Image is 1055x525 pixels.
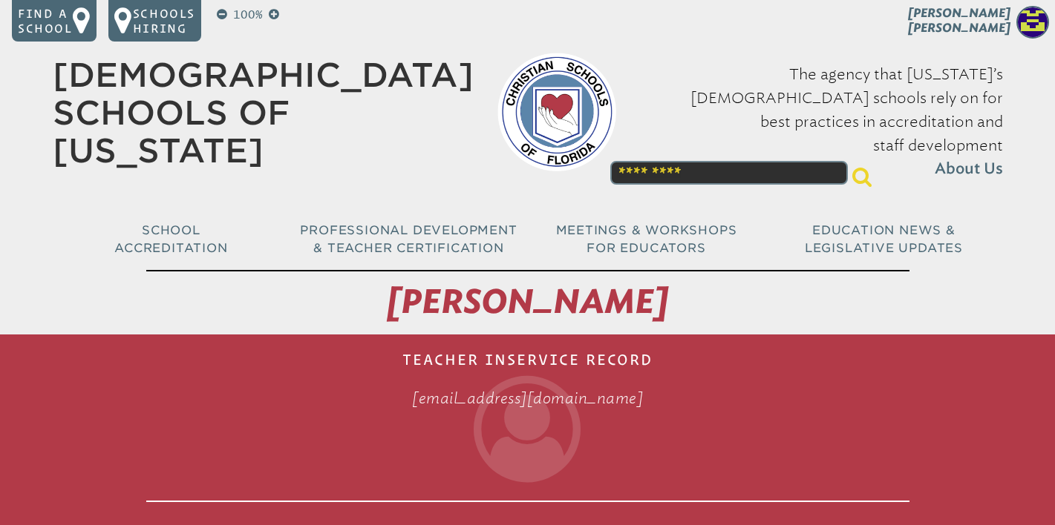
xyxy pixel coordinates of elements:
[230,6,266,24] p: 100%
[1016,6,1049,39] img: efbb4bd7842a81d88418237ffac5a9ff
[146,340,909,502] h1: Teacher Inservice Record
[640,62,1003,181] p: The agency that [US_STATE]’s [DEMOGRAPHIC_DATA] schools rely on for best practices in accreditati...
[133,6,195,36] p: Schools Hiring
[497,53,616,171] img: csf-logo-web-colors.png
[935,157,1003,181] span: About Us
[18,6,73,36] p: Find a school
[805,223,963,255] span: Education News & Legislative Updates
[908,6,1010,35] span: [PERSON_NAME] [PERSON_NAME]
[114,223,227,255] span: School Accreditation
[300,223,517,255] span: Professional Development & Teacher Certification
[556,223,737,255] span: Meetings & Workshops for Educators
[387,282,668,322] span: [PERSON_NAME]
[53,56,474,170] a: [DEMOGRAPHIC_DATA] Schools of [US_STATE]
